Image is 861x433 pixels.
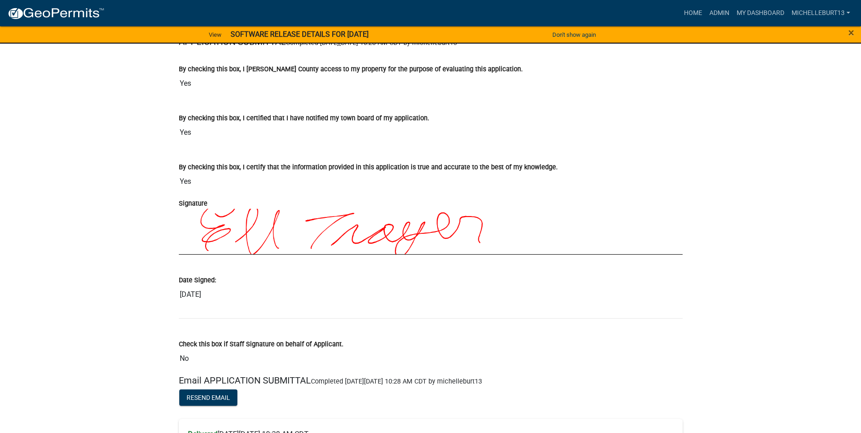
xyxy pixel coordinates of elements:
[788,5,854,22] a: michelleburt13
[179,201,207,207] label: Signature
[187,394,230,401] span: Resend Email
[179,277,216,284] label: Date Signed:
[706,5,733,22] a: Admin
[848,26,854,39] span: ×
[179,375,683,386] h5: Email APPLICATION SUBMITTAL
[848,27,854,38] button: Close
[179,209,515,254] img: wClPlwAAAAGSURBVAMAH45nC+jdPsUAAAAASUVORK5CYII=
[549,27,600,42] button: Don't show again
[733,5,788,22] a: My Dashboard
[680,5,706,22] a: Home
[179,66,523,73] label: By checking this box, I [PERSON_NAME] County access to my property for the purpose of evaluating ...
[231,30,369,39] strong: SOFTWARE RELEASE DETAILS FOR [DATE]
[311,378,482,385] span: Completed [DATE][DATE] 10:28 AM CDT by michelleburt13
[286,39,457,47] span: Completed [DATE][DATE] 10:28 AM CDT by michelleburt13
[179,164,558,171] label: By checking this box, I certify that the information provided in this application is true and acc...
[179,389,237,406] button: Resend Email
[179,115,429,122] label: By checking this box, I certified that I have notified my town board of my application.
[179,341,344,348] label: Check this box if Staff Signature on behalf of Applicant.
[205,27,225,42] a: View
